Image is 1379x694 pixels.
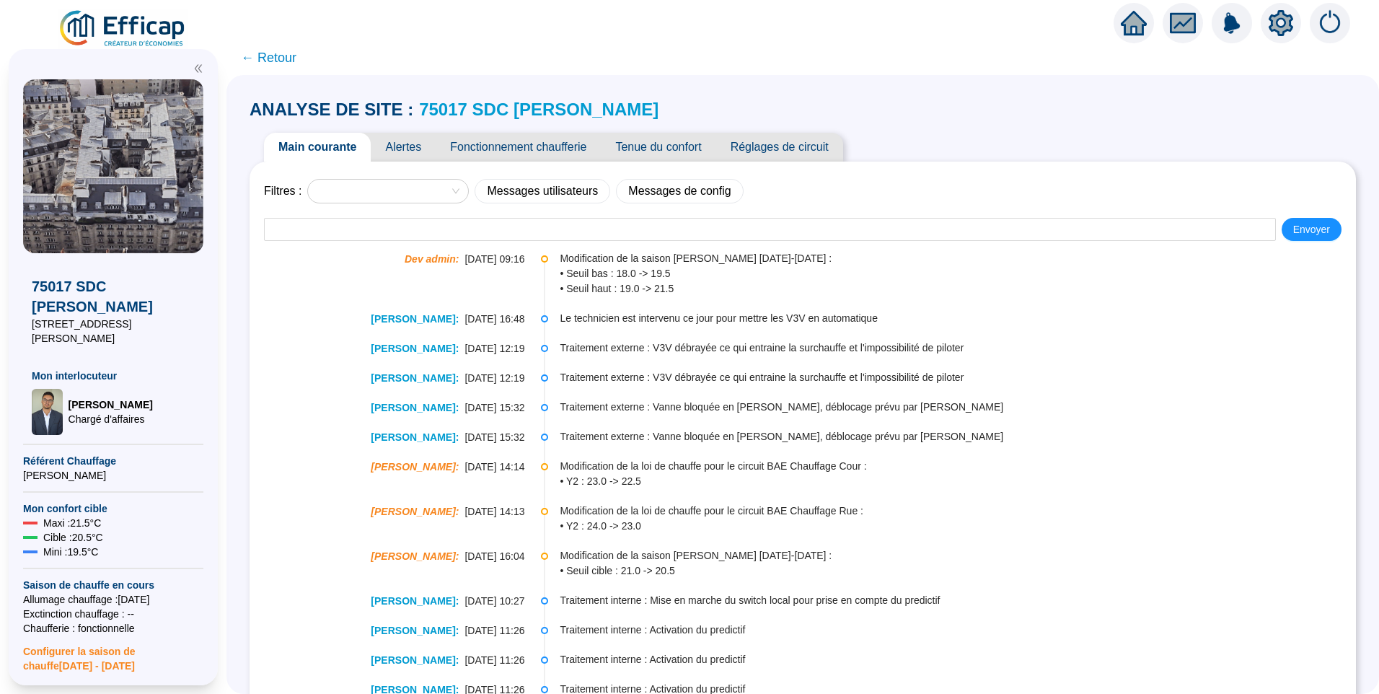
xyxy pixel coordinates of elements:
span: [DATE] 15:32 [464,400,524,416]
span: 75017 SDC [PERSON_NAME] [32,276,195,317]
a: 75017 SDC [PERSON_NAME] [419,100,658,119]
span: Envoyer [1293,222,1330,237]
span: [DATE] 16:48 [464,312,524,327]
span: Le technicien est intervenu ce jour pour mettre les V3V en automatique [560,311,1354,326]
span: Configurer la saison de chauffe [DATE] - [DATE] [23,636,203,673]
span: double-left [193,63,203,74]
span: [DATE] 12:19 [464,341,524,356]
span: [PERSON_NAME] : [371,594,459,609]
span: [DATE] 11:26 [464,653,524,668]
span: Exctinction chauffage : -- [23,607,203,621]
span: Dev admin : [405,252,459,267]
span: [PERSON_NAME] : [371,623,459,638]
span: fund [1170,10,1196,36]
span: • Seuil haut : 19.0 -> 21.5 [560,281,1354,297]
span: [PERSON_NAME] [69,397,153,412]
span: Modification de la saison [PERSON_NAME] [DATE]-[DATE] : [560,251,1354,266]
span: • Seuil cible : 21.0 -> 20.5 [560,563,1354,579]
span: home [1121,10,1147,36]
span: [DATE] 11:26 [464,623,524,638]
img: Chargé d'affaires [32,389,63,435]
span: • Y2 : 24.0 -> 23.0 [560,519,1354,534]
span: Cible : 20.5 °C [43,530,103,545]
span: [DATE] 14:13 [464,504,524,519]
span: Chaufferie : fonctionnelle [23,621,203,636]
span: Traitement externe : Vanne bloquée en [PERSON_NAME], déblocage prévu par [PERSON_NAME] [560,400,1354,415]
button: Envoyer [1282,218,1341,241]
span: [PERSON_NAME] : [371,371,459,386]
span: Alertes [371,133,436,162]
span: [DATE] 15:32 [464,430,524,445]
span: [DATE] 12:19 [464,371,524,386]
span: Filtres : [264,183,301,200]
span: [PERSON_NAME] : [371,653,459,668]
span: [PERSON_NAME] : [371,400,459,416]
span: Traitement interne : Mise en marche du switch local pour prise en compte du predictif [560,593,1354,608]
span: Traitement interne : Activation du predictif [560,623,1354,638]
span: [DATE] 14:14 [464,460,524,475]
span: [DATE] 16:04 [464,549,524,564]
span: [PERSON_NAME] : [371,549,459,564]
span: • Seuil bas : 18.0 -> 19.5 [560,266,1354,281]
span: Maxi : 21.5 °C [43,516,101,530]
span: Tenue du confort [601,133,715,162]
span: Traitement interne : Activation du predictif [560,652,1354,667]
span: [DATE] 10:27 [464,594,524,609]
span: Modification de la loi de chauffe pour le circuit BAE Chauffage Cour : [560,459,1354,474]
span: Fonctionnement chaufferie [436,133,601,162]
span: setting [1268,10,1294,36]
span: Chargé d'affaires [69,412,153,426]
span: Mon interlocuteur [32,369,195,383]
span: ← Retour [241,48,296,68]
span: [PERSON_NAME] : [371,460,459,475]
span: Référent Chauffage [23,454,203,468]
span: Traitement externe : V3V débrayée ce qui entraine la surchauffe et l'impossibilité de piloter [560,341,1354,356]
span: Mon confort cible [23,501,203,516]
button: Messages utilisateurs [475,179,610,203]
img: efficap energie logo [58,9,188,49]
span: Modification de la saison [PERSON_NAME] [DATE]-[DATE] : [560,548,1354,563]
span: [DATE] 09:16 [464,252,524,267]
span: Saison de chauffe en cours [23,578,203,592]
span: [PERSON_NAME] : [371,341,459,356]
span: [STREET_ADDRESS][PERSON_NAME] [32,317,195,346]
span: [PERSON_NAME] : [371,430,459,445]
span: Traitement externe : Vanne bloquée en [PERSON_NAME], déblocage prévu par [PERSON_NAME] [560,429,1354,444]
img: alerts [1310,3,1350,43]
span: Modification de la loi de chauffe pour le circuit BAE Chauffage Rue : [560,504,1354,519]
span: ANALYSE DE SITE : [250,98,413,121]
span: Mini : 19.5 °C [43,545,98,559]
span: Traitement externe : V3V débrayée ce qui entraine la surchauffe et l'impossibilité de piloter [560,370,1354,385]
span: [PERSON_NAME] : [371,504,459,519]
span: [PERSON_NAME] [23,468,203,483]
span: [PERSON_NAME] : [371,312,459,327]
button: Messages de config [616,179,743,203]
img: alerts [1212,3,1252,43]
span: Réglages de circuit [716,133,843,162]
span: • Y2 : 23.0 -> 22.5 [560,474,1354,489]
span: Allumage chauffage : [DATE] [23,592,203,607]
span: Main courante [264,133,371,162]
